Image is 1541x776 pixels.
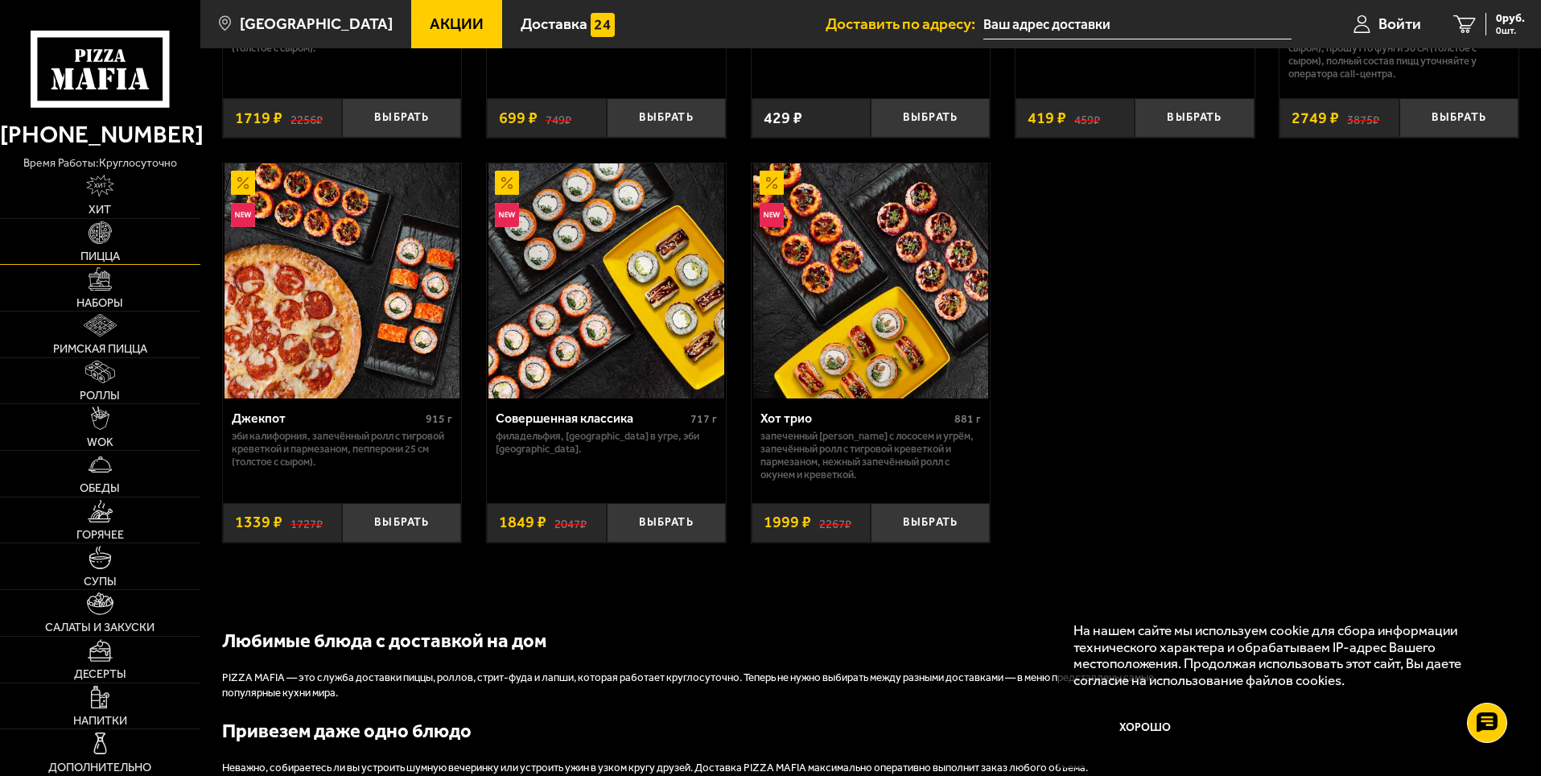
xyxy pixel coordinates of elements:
span: 0 руб. [1496,13,1525,24]
s: 2256 ₽ [290,110,323,126]
a: АкционныйНовинкаХот трио [752,163,991,398]
span: [GEOGRAPHIC_DATA] [240,16,393,31]
button: Выбрать [607,98,726,138]
span: Наборы [76,297,123,308]
s: 2267 ₽ [819,514,851,530]
p: PIZZA MAFIA — это служба доставки пиццы, роллов, стрит-фуда и лапши, которая работает круглосуточ... [222,671,1188,701]
s: 1727 ₽ [290,514,323,530]
a: АкционныйНовинкаСовершенная классика [487,163,726,398]
p: Филадельфия, [GEOGRAPHIC_DATA] в угре, Эби [GEOGRAPHIC_DATA]. [496,430,717,456]
img: Акционный [760,171,784,195]
s: 3875 ₽ [1347,110,1379,126]
a: АкционныйНовинкаДжекпот [223,163,462,398]
span: Доставка [521,16,587,31]
span: Войти [1378,16,1421,31]
div: Совершенная классика [496,411,686,426]
span: 1849 ₽ [499,514,546,530]
span: Супы [84,576,117,587]
span: 1999 ₽ [764,514,811,530]
b: Привезем даже одно блюдо [222,720,472,742]
p: Запеченный [PERSON_NAME] с лососем и угрём, Запечённый ролл с тигровой креветкой и пармезаном, Не... [760,430,982,481]
img: Новинка [760,203,784,227]
s: 459 ₽ [1074,110,1100,126]
span: Дополнительно [48,762,151,773]
button: Выбрать [871,503,990,543]
span: Хит [89,204,111,215]
p: На нашем сайте мы используем cookie для сбора информации технического характера и обрабатываем IP... [1073,622,1494,689]
span: 699 ₽ [499,110,538,126]
span: Напитки [73,715,127,726]
span: Десерты [74,668,126,679]
span: 419 ₽ [1028,110,1066,126]
img: Новинка [231,203,255,227]
span: Римская пицца [53,343,147,354]
span: Обеды [80,482,120,493]
b: Любимые блюда с доставкой на дом [222,629,546,652]
span: Роллы [80,390,120,401]
s: 749 ₽ [546,110,571,126]
span: 1719 ₽ [235,110,282,126]
button: Выбрать [871,98,990,138]
img: Акционный [495,171,519,195]
img: 15daf4d41897b9f0e9f617042186c801.svg [591,13,615,37]
img: Джекпот [225,163,459,398]
p: Эби Калифорния, Запечённый ролл с тигровой креветкой и пармезаном, Пепперони 25 см (толстое с сыр... [232,430,453,468]
img: Хот трио [753,163,988,398]
span: Доставить по адресу: [826,16,983,31]
input: Ваш адрес доставки [983,10,1292,39]
button: Выбрать [342,98,461,138]
button: Хорошо [1073,704,1218,753]
span: 915 г [426,412,452,426]
p: Неважно, собираетесь ли вы устроить шумную вечеринку или устроить ужин в узком кругу друзей. Дост... [222,761,1188,776]
button: Выбрать [342,503,461,543]
img: Акционный [231,171,255,195]
span: 2749 ₽ [1292,110,1339,126]
span: 429 ₽ [764,110,802,126]
div: Хот трио [760,411,951,426]
span: WOK [87,436,113,448]
s: 2047 ₽ [554,514,587,530]
button: Выбрать [607,503,726,543]
img: Совершенная классика [488,163,723,398]
img: Новинка [495,203,519,227]
div: Джекпот [232,411,422,426]
span: Салаты и закуски [45,621,155,633]
button: Выбрать [1135,98,1254,138]
span: 717 г [690,412,717,426]
span: 881 г [954,412,981,426]
span: Пицца [80,250,120,262]
span: 0 шт. [1496,26,1525,35]
span: 1339 ₽ [235,514,282,530]
span: Акции [430,16,484,31]
button: Выбрать [1399,98,1518,138]
span: Горячее [76,529,124,540]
